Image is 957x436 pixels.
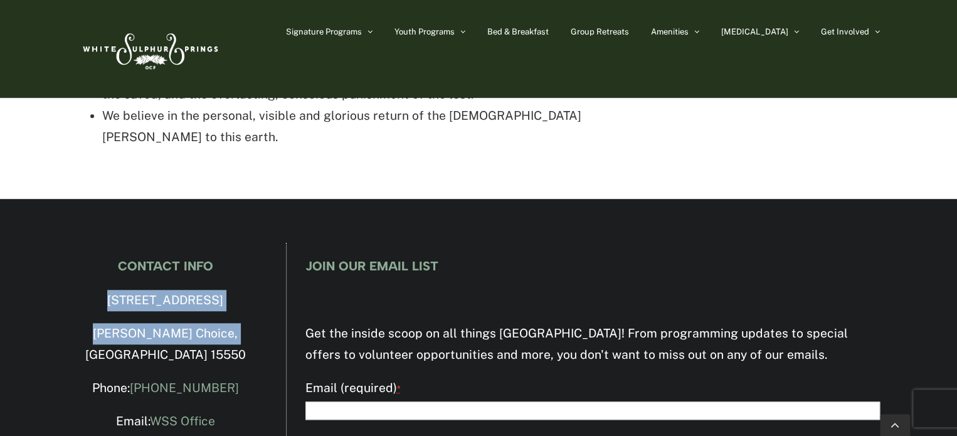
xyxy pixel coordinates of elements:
span: Signature Programs [286,28,362,36]
label: Email (required) [305,378,880,400]
span: Youth Programs [394,28,455,36]
span: Get Involved [821,28,869,36]
img: White Sulphur Springs Logo [77,19,221,78]
p: Email: [77,411,254,432]
h4: JOIN OUR EMAIL LIST [305,259,880,273]
span: [MEDICAL_DATA] [721,28,788,36]
p: Get the inside scoop on all things [GEOGRAPHIC_DATA]! From programming updates to special offers ... [305,323,880,366]
a: WSS Office [150,414,215,428]
h4: CONTACT INFO [77,259,254,273]
a: [PHONE_NUMBER] [130,381,239,395]
abbr: required [397,383,401,394]
span: Amenities [651,28,689,36]
span: Bed & Breakfast [487,28,549,36]
span: Group Retreats [571,28,629,36]
p: Phone: [77,378,254,399]
p: [STREET_ADDRESS] [77,290,254,311]
li: We believe in the personal, visible and glorious return of the [DEMOGRAPHIC_DATA][PERSON_NAME] to... [102,105,601,148]
p: [PERSON_NAME] Choice, [GEOGRAPHIC_DATA] 15550 [77,323,254,366]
